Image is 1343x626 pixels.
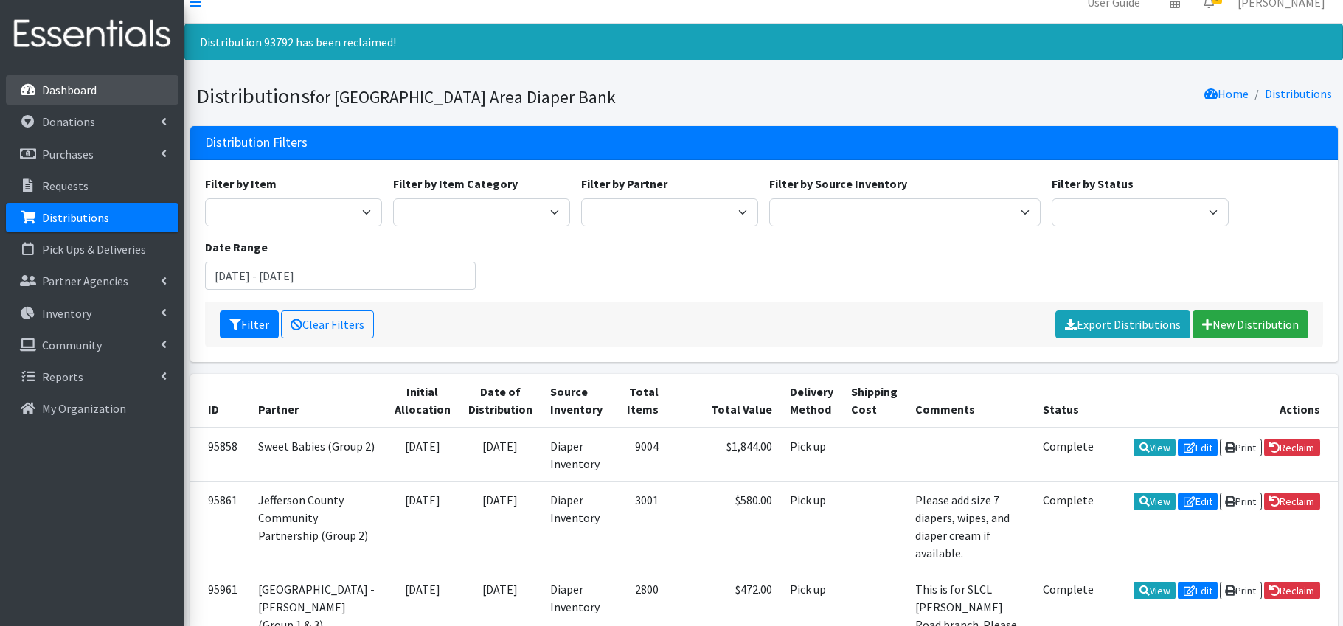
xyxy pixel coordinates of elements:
a: View [1134,493,1176,510]
label: Date Range [205,238,268,256]
a: Print [1220,439,1262,456]
a: Partner Agencies [6,266,178,296]
td: 95861 [190,481,249,571]
a: New Distribution [1193,310,1308,338]
td: Diaper Inventory [541,428,611,482]
a: View [1134,582,1176,599]
td: Pick up [781,428,842,482]
a: Reports [6,362,178,392]
a: Distributions [1265,86,1332,101]
td: [DATE] [386,428,459,482]
label: Filter by Source Inventory [769,175,907,192]
a: Dashboard [6,75,178,105]
a: Clear Filters [281,310,374,338]
td: $1,844.00 [667,428,781,482]
label: Filter by Item Category [393,175,518,192]
th: Source Inventory [541,374,611,428]
th: Actions [1103,374,1338,428]
a: Reclaim [1264,493,1320,510]
p: Community [42,338,102,352]
p: Dashboard [42,83,97,97]
a: Print [1220,493,1262,510]
p: Partner Agencies [42,274,128,288]
th: ID [190,374,249,428]
p: My Organization [42,401,126,416]
p: Purchases [42,147,94,161]
td: Sweet Babies (Group 2) [249,428,386,482]
a: Community [6,330,178,360]
td: Please add size 7 diapers, wipes, and diaper cream if available. [906,481,1034,571]
label: Filter by Status [1052,175,1134,192]
a: Edit [1178,582,1218,599]
td: [DATE] [459,428,541,482]
th: Total Items [611,374,667,428]
a: Pick Ups & Deliveries [6,234,178,264]
td: Jefferson County Community Partnership (Group 2) [249,481,386,571]
td: [DATE] [386,481,459,571]
p: Inventory [42,306,91,321]
th: Shipping Cost [842,374,906,428]
p: Pick Ups & Deliveries [42,242,146,257]
a: Edit [1178,493,1218,510]
a: Print [1220,582,1262,599]
td: $580.00 [667,481,781,571]
a: Reclaim [1264,582,1320,599]
th: Partner [249,374,386,428]
a: View [1134,439,1176,456]
td: Pick up [781,481,842,571]
td: Complete [1034,481,1103,571]
a: Distributions [6,203,178,232]
th: Comments [906,374,1034,428]
a: Donations [6,107,178,136]
a: My Organization [6,394,178,423]
a: Requests [6,171,178,201]
th: Initial Allocation [386,374,459,428]
a: Export Distributions [1055,310,1190,338]
img: HumanEssentials [6,10,178,59]
input: January 1, 2011 - December 31, 2011 [205,262,476,290]
label: Filter by Item [205,175,277,192]
td: 95858 [190,428,249,482]
a: Purchases [6,139,178,169]
td: Diaper Inventory [541,481,611,571]
th: Status [1034,374,1103,428]
td: 3001 [611,481,667,571]
th: Delivery Method [781,374,842,428]
a: Reclaim [1264,439,1320,456]
p: Requests [42,178,89,193]
p: Donations [42,114,95,129]
td: Complete [1034,428,1103,482]
p: Reports [42,369,83,384]
h1: Distributions [196,83,759,109]
button: Filter [220,310,279,338]
p: Distributions [42,210,109,225]
a: Home [1204,86,1249,101]
a: Edit [1178,439,1218,456]
a: Inventory [6,299,178,328]
div: Distribution 93792 has been reclaimed! [184,24,1343,60]
th: Total Value [667,374,781,428]
td: [DATE] [459,481,541,571]
label: Filter by Partner [581,175,667,192]
small: for [GEOGRAPHIC_DATA] Area Diaper Bank [310,86,616,108]
th: Date of Distribution [459,374,541,428]
h3: Distribution Filters [205,135,308,150]
td: 9004 [611,428,667,482]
